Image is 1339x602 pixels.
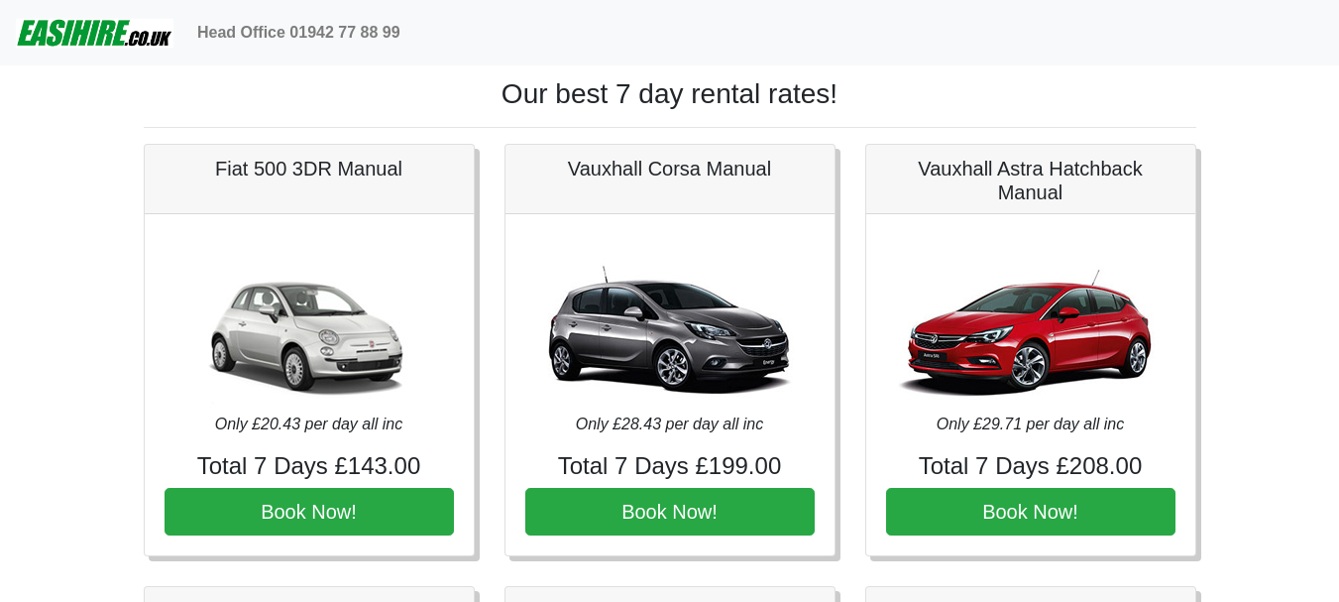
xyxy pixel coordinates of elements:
[886,157,1175,204] h5: Vauxhall Astra Hatchback Manual
[892,234,1170,413] img: Vauxhall Astra Hatchback Manual
[165,452,454,481] h4: Total 7 Days £143.00
[525,157,815,181] h5: Vauxhall Corsa Manual
[189,13,408,53] a: Head Office 01942 77 88 99
[165,157,454,181] h5: Fiat 500 3DR Manual
[16,13,173,53] img: easihire_logo_small.png
[525,452,815,481] h4: Total 7 Days £199.00
[197,24,400,41] b: Head Office 01942 77 88 99
[886,452,1175,481] h4: Total 7 Days £208.00
[576,416,763,432] i: Only £28.43 per day all inc
[144,77,1196,111] h1: Our best 7 day rental rates!
[215,416,402,432] i: Only £20.43 per day all inc
[531,234,809,413] img: Vauxhall Corsa Manual
[170,234,448,413] img: Fiat 500 3DR Manual
[165,488,454,536] button: Book Now!
[886,488,1175,536] button: Book Now!
[525,488,815,536] button: Book Now!
[937,416,1124,432] i: Only £29.71 per day all inc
